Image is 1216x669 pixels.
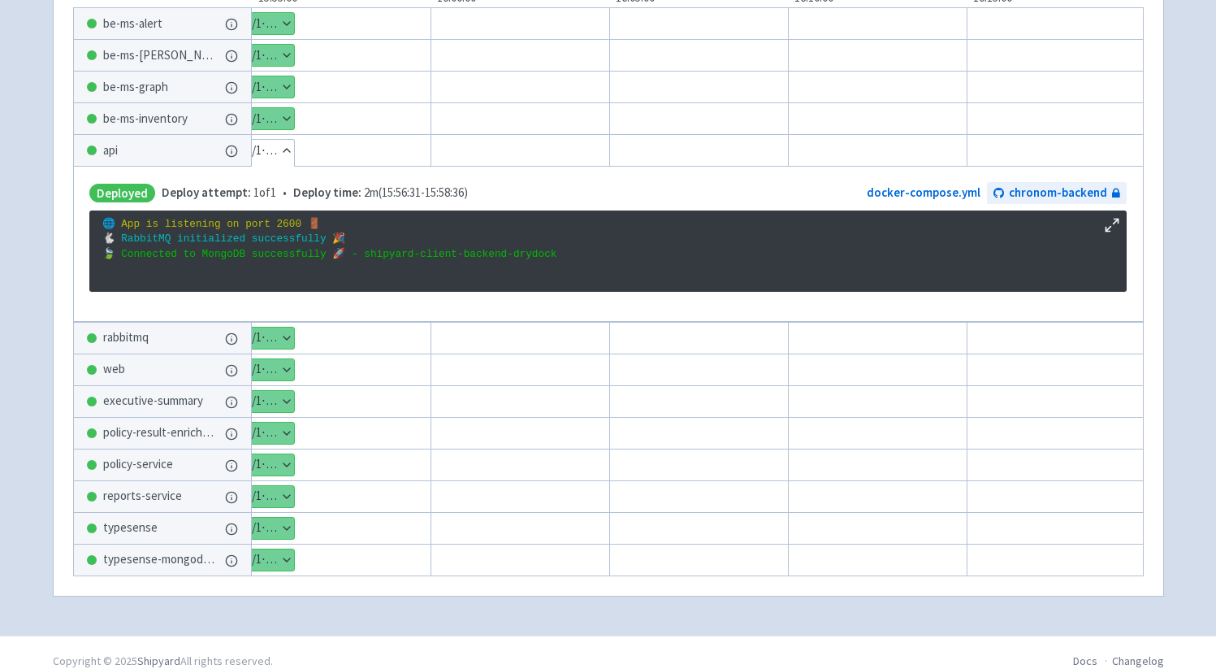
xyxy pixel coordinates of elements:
a: Shipyard [137,654,180,668]
span: 🌐 App is listening on port 2600 🚪 [102,218,321,230]
span: typesense-mongodb-sync [103,550,219,569]
span: typesense [103,519,158,537]
span: reports-service [103,487,182,506]
span: Deployed [89,184,155,202]
span: policy-service [103,455,173,474]
span: chronom-backend [1009,184,1107,202]
button: Maximize log window [1104,217,1120,233]
a: chronom-backend [987,182,1127,204]
a: docker-compose.yml [867,185,980,200]
span: web [103,360,125,379]
span: 1 of 1 [162,184,276,202]
span: Deploy attempt: [162,185,251,200]
span: Deploy time: [293,185,361,200]
span: 2m ( 15:56:31 - 15:58:36 ) [293,184,468,202]
span: • [162,184,468,202]
span: be-ms-[PERSON_NAME] [103,46,219,65]
span: be-ms-alert [103,15,162,33]
span: api [103,141,118,160]
span: policy-result-enrichment [103,424,219,442]
span: 🐇 RabbitMQ initialized successfully 🎉 [102,232,346,245]
span: rabbitmq [103,328,149,347]
span: 🍃 Connected to MongoDB successfully 🚀 - shipyard-client-backend-drydock [102,248,557,260]
span: be-ms-inventory [103,110,188,128]
span: executive-summary [103,392,203,411]
span: be-ms-graph [103,78,168,97]
a: Docs [1073,654,1097,668]
a: Changelog [1112,654,1164,668]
